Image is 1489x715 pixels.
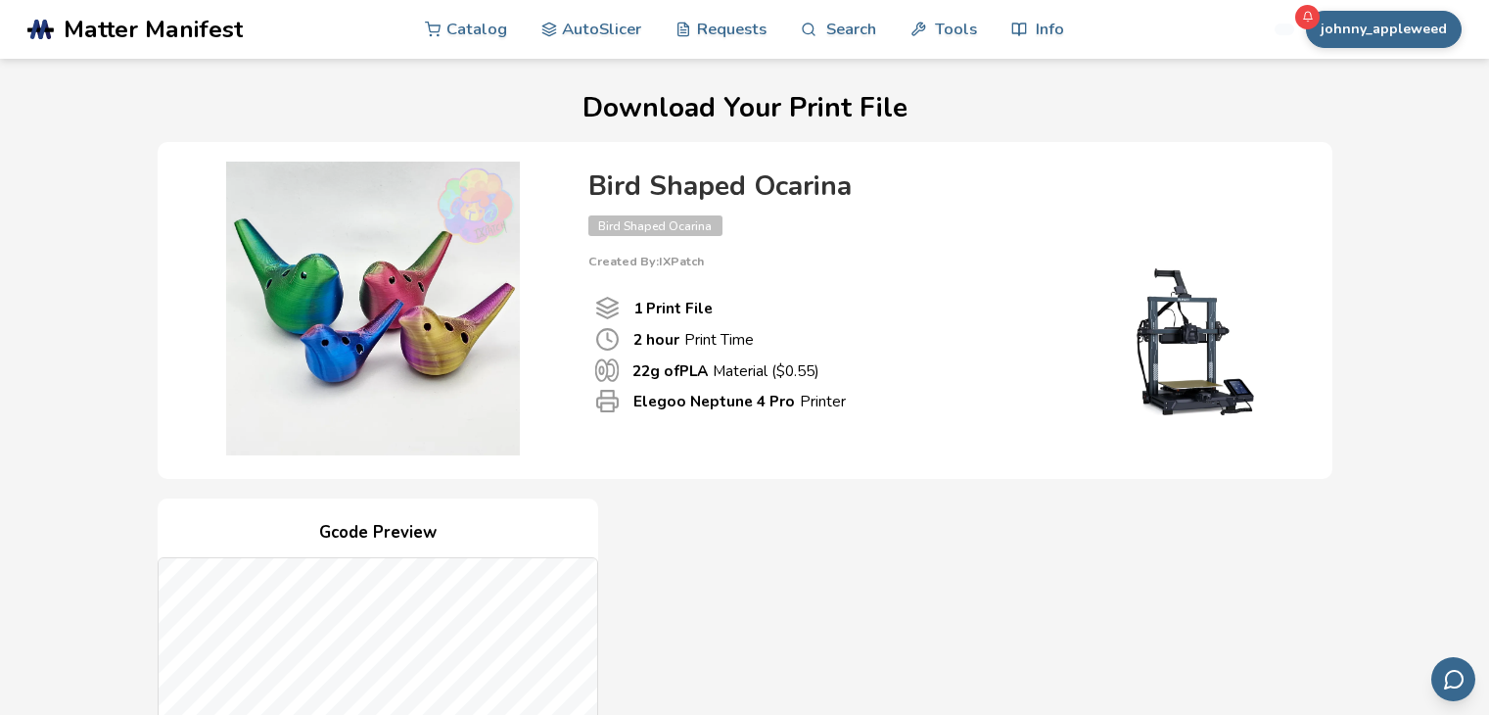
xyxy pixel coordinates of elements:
h4: Gcode Preview [158,518,598,548]
span: Print Time [595,327,620,352]
span: Bird Shaped Ocarina [588,215,722,236]
button: Send feedback via email [1431,657,1475,701]
b: 2 hour [633,329,679,350]
h4: Bird Shaped Ocarina [588,171,1293,202]
p: Print Time [633,329,754,350]
img: Product [177,162,569,455]
span: Number Of Print files [595,296,620,320]
button: johnny_appleweed [1306,11,1462,48]
b: 22 g of PLA [632,360,708,381]
b: 1 Print File [633,298,713,318]
h1: Download Your Print File [29,93,1459,123]
span: Material Used [595,358,619,382]
span: Matter Manifest [64,16,243,43]
b: Elegoo Neptune 4 Pro [633,391,795,411]
p: Created By: IXPatch [588,255,1293,268]
p: Printer [633,391,846,411]
p: Material ($ 0.55 ) [632,360,819,381]
span: Printer [595,389,620,413]
img: Printer [1097,268,1293,415]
